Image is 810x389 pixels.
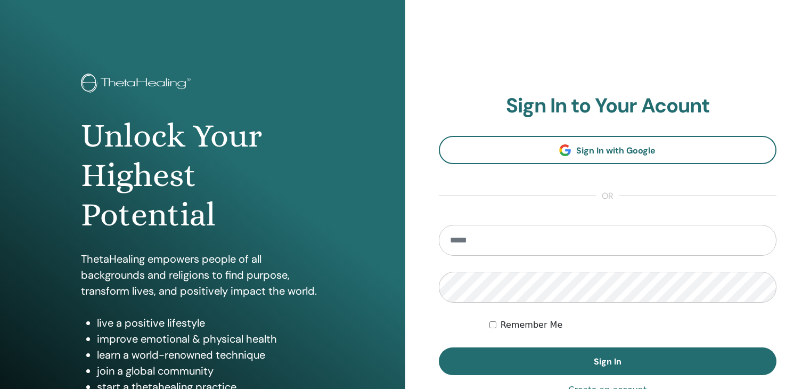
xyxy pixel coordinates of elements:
span: Sign In [594,356,621,367]
label: Remember Me [501,319,563,331]
span: or [596,190,619,202]
li: learn a world-renowned technique [97,347,324,363]
li: live a positive lifestyle [97,315,324,331]
span: Sign In with Google [576,145,656,156]
div: Keep me authenticated indefinitely or until I manually logout [489,319,776,331]
p: ThetaHealing empowers people of all backgrounds and religions to find purpose, transform lives, a... [81,251,324,299]
h2: Sign In to Your Acount [439,94,777,118]
li: improve emotional & physical health [97,331,324,347]
a: Sign In with Google [439,136,777,164]
button: Sign In [439,347,777,375]
h1: Unlock Your Highest Potential [81,116,324,235]
li: join a global community [97,363,324,379]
